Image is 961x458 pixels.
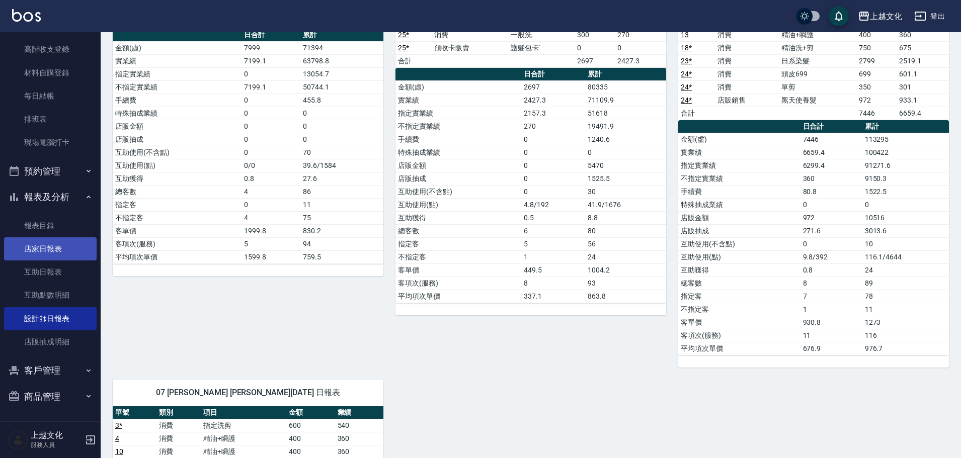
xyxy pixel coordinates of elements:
[395,250,521,263] td: 不指定客
[779,41,856,54] td: 精油洗+剪
[395,146,521,159] td: 特殊抽成業績
[201,445,286,458] td: 精油+瞬護
[4,330,97,353] a: 店販抽成明細
[300,172,383,185] td: 27.6
[862,146,949,159] td: 100422
[678,250,800,263] td: 互助使用(點)
[585,94,666,107] td: 71109.9
[678,263,800,277] td: 互助獲得
[862,303,949,316] td: 11
[678,211,800,224] td: 店販金額
[678,185,800,198] td: 手續費
[335,419,383,432] td: 540
[395,54,432,67] td: 合計
[854,6,906,27] button: 上越文化
[870,10,902,23] div: 上越文化
[862,211,949,224] td: 10516
[521,237,585,250] td: 5
[585,198,666,211] td: 41.9/1676
[125,388,371,398] span: 07 [PERSON_NAME] [PERSON_NAME][DATE] 日報表
[678,159,800,172] td: 指定實業績
[395,172,521,185] td: 店販抽成
[585,224,666,237] td: 80
[242,224,300,237] td: 1999.8
[156,406,200,419] th: 類別
[31,430,82,440] h5: 上越文化
[300,94,383,107] td: 455.8
[201,406,286,419] th: 項目
[242,211,300,224] td: 4
[432,41,508,54] td: 預收卡販賣
[4,84,97,108] a: 每日結帳
[800,303,862,316] td: 1
[585,107,666,120] td: 51618
[521,277,585,290] td: 8
[779,28,856,41] td: 精油+瞬護
[242,80,300,94] td: 7199.1
[715,54,779,67] td: 消費
[201,419,286,432] td: 指定洗剪
[800,185,862,198] td: 80.8
[585,159,666,172] td: 5470
[286,419,335,432] td: 600
[800,316,862,329] td: 930.8
[800,250,862,263] td: 9.8/392
[800,159,862,172] td: 6299.4
[829,6,849,26] button: save
[113,211,242,224] td: 不指定客
[800,120,862,133] th: 日合計
[4,61,97,84] a: 材料自購登錄
[862,290,949,303] td: 78
[521,172,585,185] td: 0
[856,67,897,80] td: 699
[115,447,123,455] a: 10
[615,41,666,54] td: 0
[615,28,666,41] td: 270
[156,432,200,445] td: 消費
[862,237,949,250] td: 10
[678,107,715,120] td: 合計
[800,290,862,303] td: 7
[897,41,949,54] td: 675
[678,342,800,355] td: 平均項次單價
[521,198,585,211] td: 4.8/192
[585,290,666,303] td: 863.8
[521,159,585,172] td: 0
[113,159,242,172] td: 互助使用(點)
[678,120,949,355] table: a dense table
[575,54,614,67] td: 2697
[862,316,949,329] td: 1273
[678,237,800,250] td: 互助使用(不含點)
[800,329,862,342] td: 11
[335,445,383,458] td: 360
[779,54,856,67] td: 日系染髮
[8,430,28,450] img: Person
[800,133,862,146] td: 7446
[300,54,383,67] td: 63798.8
[156,419,200,432] td: 消費
[300,120,383,133] td: 0
[4,38,97,61] a: 高階收支登錄
[521,290,585,303] td: 337.1
[113,120,242,133] td: 店販金額
[678,133,800,146] td: 金額(虛)
[856,41,897,54] td: 750
[242,41,300,54] td: 7999
[300,146,383,159] td: 70
[201,432,286,445] td: 精油+瞬護
[715,28,779,41] td: 消費
[4,158,97,185] button: 預約管理
[4,260,97,284] a: 互助日報表
[521,224,585,237] td: 6
[585,250,666,263] td: 24
[585,133,666,146] td: 1240.6
[242,198,300,211] td: 0
[521,250,585,263] td: 1
[242,250,300,263] td: 1599.8
[300,237,383,250] td: 94
[856,80,897,94] td: 350
[300,211,383,224] td: 75
[521,120,585,133] td: 270
[585,237,666,250] td: 56
[862,198,949,211] td: 0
